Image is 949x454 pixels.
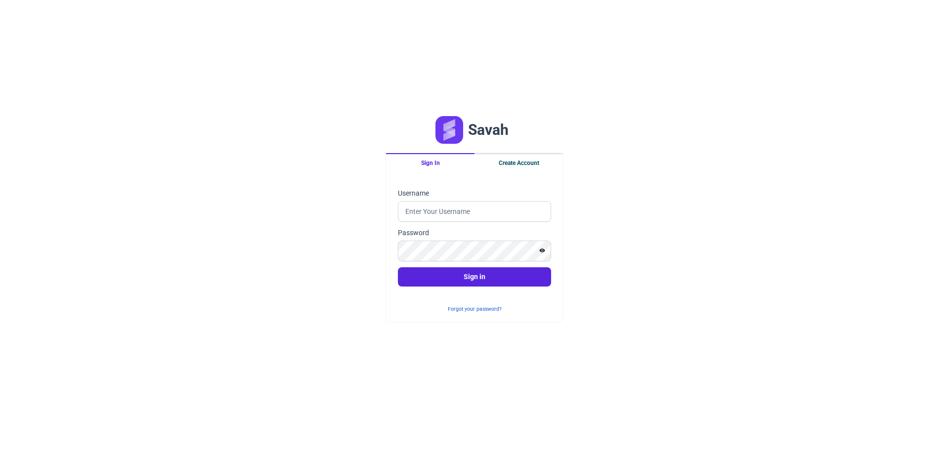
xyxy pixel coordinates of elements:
[468,121,509,138] h1: Savah
[443,303,507,316] button: Forgot your password?
[398,228,551,238] label: Password
[533,245,551,256] button: Show password
[386,153,474,172] button: Sign In
[398,267,551,287] button: Sign in
[398,201,551,222] input: Enter Your Username
[900,407,949,454] div: Widget de chat
[900,407,949,454] iframe: Chat Widget
[474,153,563,172] button: Create Account
[435,116,463,144] img: Logo
[398,188,551,198] label: Username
